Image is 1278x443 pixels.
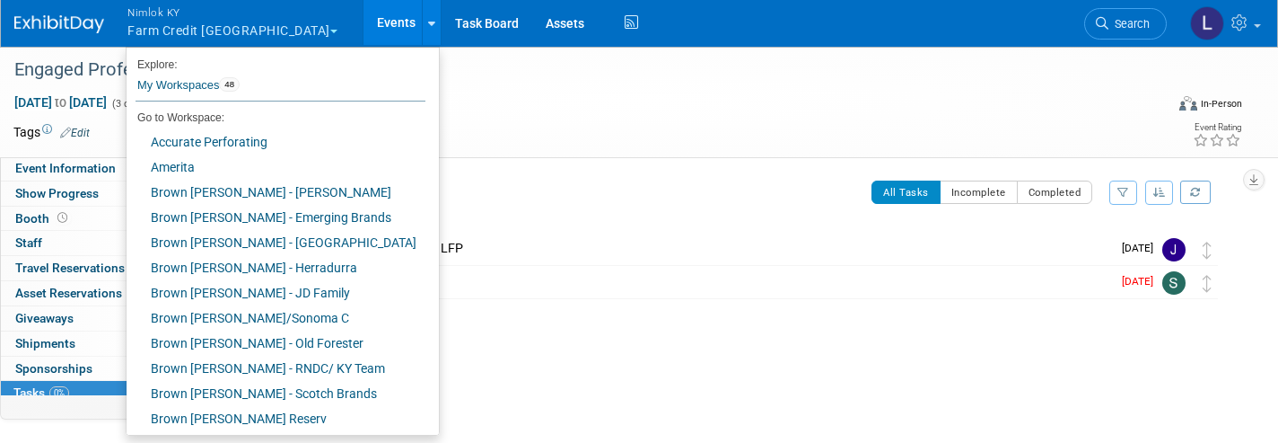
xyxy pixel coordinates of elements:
a: Giveaways [1,306,188,331]
li: Go to Workspace: [127,106,425,129]
a: Staff [1,231,188,255]
span: Staff [15,235,42,250]
span: (3 days) [110,98,148,110]
img: Luc Schaefer [1190,6,1224,40]
button: All Tasks [871,181,941,204]
span: [DATE] [1122,242,1162,254]
span: Tasks [13,385,69,400]
td: Personalize Event Tab Strip [120,395,152,419]
span: Shipments [15,336,75,350]
a: Brown [PERSON_NAME] - Scotch Brands [127,381,425,406]
span: Booth not reserved yet [54,211,71,225]
img: Jamie Dunn [1162,238,1186,261]
div: [PERSON_NAME] take to LFP [288,233,1111,263]
a: Brown [PERSON_NAME]/Sonoma C [127,306,425,331]
a: Brown [PERSON_NAME] - [PERSON_NAME] [127,180,425,205]
span: [DATE] [DATE] [13,94,108,111]
span: Travel Reservations [15,261,125,275]
a: Asset Reservations6 [1,281,188,306]
span: to [52,95,69,110]
a: Brown [PERSON_NAME] Reserv [127,406,425,431]
span: [DATE] [1122,275,1162,288]
td: Tags [13,123,90,141]
div: Event Rating [1193,123,1241,132]
span: Giveaways [15,311,74,325]
a: Travel Reservations [1,256,188,280]
span: 48 [219,77,240,92]
i: Move task [1203,242,1212,259]
span: Nimlok KY [127,3,337,22]
div: How can I help? [288,266,1111,297]
a: Accurate Perforating [127,129,425,155]
span: Search [1108,17,1150,31]
img: ExhibitDay [14,15,104,33]
div: In-Person [1200,97,1242,111]
a: Amerita [127,155,425,180]
a: Booth [1,207,188,231]
span: Sponsorships [15,361,92,376]
a: Tasks0% [1,381,188,405]
img: Stephanie Hillner [1162,271,1186,295]
a: Brown [PERSON_NAME] - JD Family [127,280,425,306]
a: Search [1084,8,1167,40]
a: Refresh [1180,181,1211,204]
div: Engaged Professional Summit 2025 #2558238 [8,54,1137,86]
button: Incomplete [940,181,1018,204]
i: Move task [1203,275,1212,292]
button: Completed [1017,181,1093,204]
a: Brown [PERSON_NAME] - RNDC/ KY Team [127,356,425,381]
span: Asset Reservations [15,286,140,300]
a: Brown [PERSON_NAME] - Old Forester [127,331,425,356]
div: Event Format [1060,93,1242,120]
span: Show Progress [15,186,99,200]
a: Edit [60,127,90,139]
a: My Workspaces48 [136,70,425,101]
a: Sponsorships [1,357,188,381]
a: Show Progress [1,182,188,206]
a: Event Information [1,156,188,181]
span: 0% [49,386,69,400]
a: Brown [PERSON_NAME] - Herradurra [127,255,425,280]
a: Shipments [1,332,188,356]
span: Booth [15,211,71,226]
a: Brown [PERSON_NAME] - Emerging Brands [127,205,425,230]
img: Format-Inperson.png [1179,96,1197,111]
span: Event Information [15,161,116,175]
a: Brown [PERSON_NAME] - [GEOGRAPHIC_DATA] [127,230,425,255]
li: Explore: [127,54,425,70]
